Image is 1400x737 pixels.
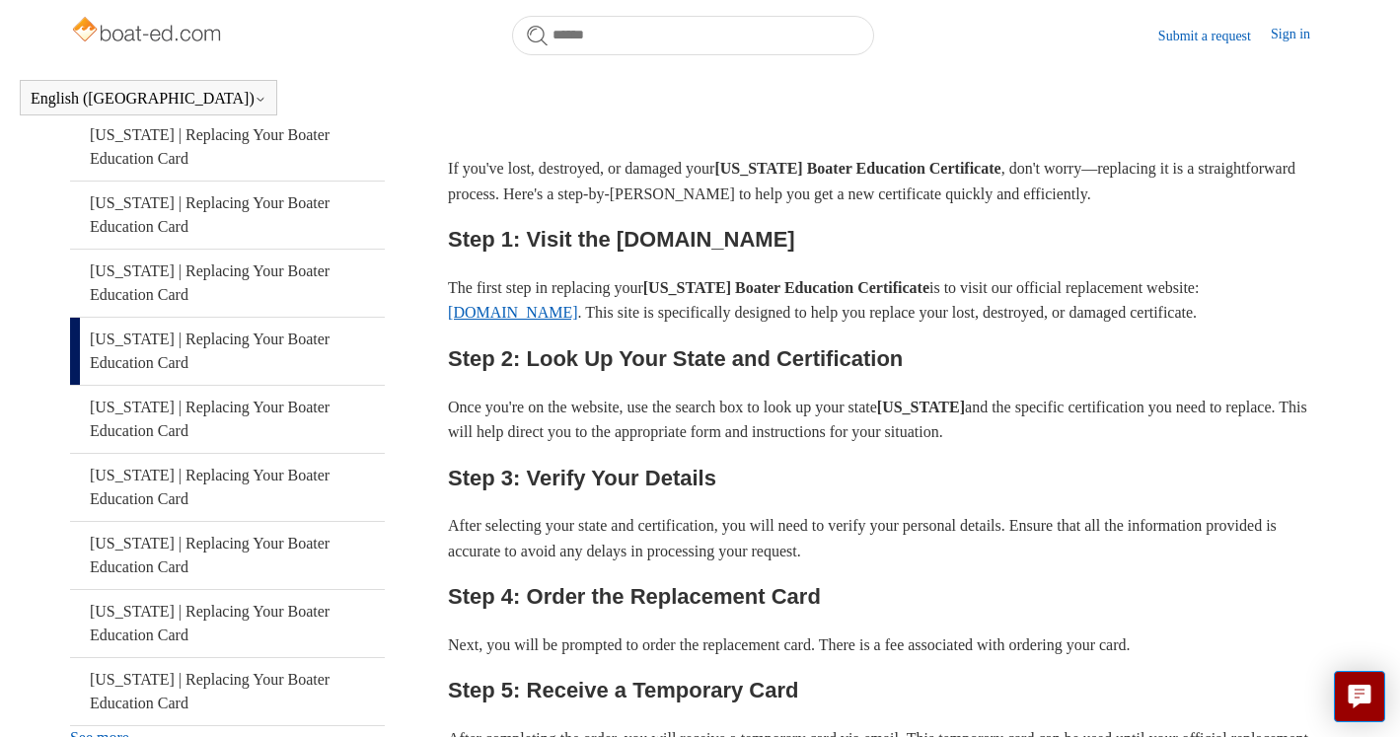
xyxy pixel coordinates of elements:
[448,395,1330,445] p: Once you're on the website, use the search box to look up your state and the specific certificati...
[1158,26,1271,46] a: Submit a request
[70,12,227,51] img: Boat-Ed Help Center home page
[448,304,578,321] a: [DOMAIN_NAME]
[448,461,1330,495] h2: Step 3: Verify Your Details
[512,16,874,55] input: Search
[70,113,385,181] a: [US_STATE] | Replacing Your Boater Education Card
[70,250,385,317] a: [US_STATE] | Replacing Your Boater Education Card
[70,658,385,725] a: [US_STATE] | Replacing Your Boater Education Card
[70,386,385,453] a: [US_STATE] | Replacing Your Boater Education Card
[643,279,929,296] strong: [US_STATE] Boater Education Certificate
[448,222,1330,257] h2: Step 1: Visit the [DOMAIN_NAME]
[448,275,1330,326] p: The first step in replacing your is to visit our official replacement website: . This site is spe...
[877,399,965,415] strong: [US_STATE]
[70,454,385,521] a: [US_STATE] | Replacing Your Boater Education Card
[448,341,1330,376] h2: Step 2: Look Up Your State and Certification
[448,673,1330,707] h2: Step 5: Receive a Temporary Card
[448,513,1330,563] p: After selecting your state and certification, you will need to verify your personal details. Ensu...
[448,156,1330,206] p: If you've lost, destroyed, or damaged your , don't worry—replacing it is a straightforward proces...
[70,590,385,657] a: [US_STATE] | Replacing Your Boater Education Card
[1271,24,1330,47] a: Sign in
[448,632,1330,658] p: Next, you will be prompted to order the replacement card. There is a fee associated with ordering...
[714,160,1000,177] strong: [US_STATE] Boater Education Certificate
[1334,671,1385,722] button: Live chat
[31,90,266,108] button: English ([GEOGRAPHIC_DATA])
[70,522,385,589] a: [US_STATE] | Replacing Your Boater Education Card
[448,579,1330,614] h2: Step 4: Order the Replacement Card
[70,182,385,249] a: [US_STATE] | Replacing Your Boater Education Card
[70,318,385,385] a: [US_STATE] | Replacing Your Boater Education Card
